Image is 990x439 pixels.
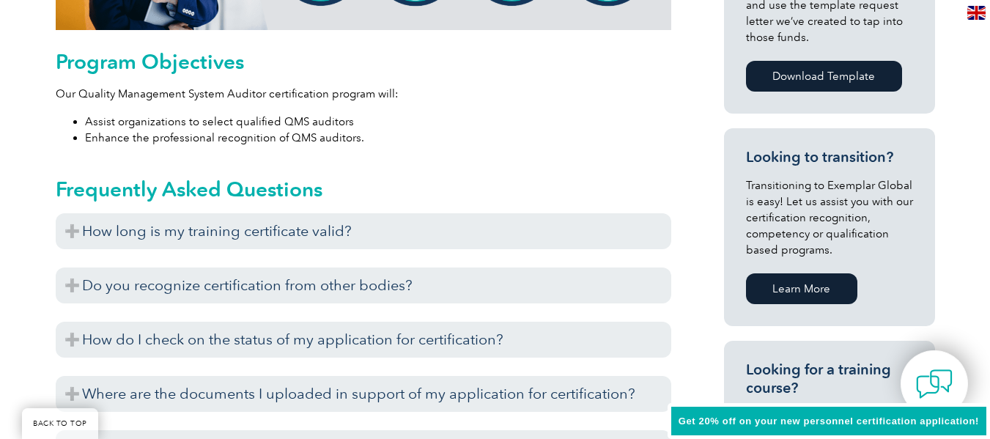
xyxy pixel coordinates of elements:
[679,416,979,427] span: Get 20% off on your new personnel certification application!
[85,114,671,130] li: Assist organizations to select qualified QMS auditors
[56,86,671,102] p: Our Quality Management System Auditor certification program will:
[56,268,671,303] h3: Do you recognize certification from other bodies?
[746,361,913,397] h3: Looking for a training course?
[56,213,671,249] h3: How long is my training certificate valid?
[56,322,671,358] h3: How do I check on the status of my application for certification?
[746,61,902,92] a: Download Template
[56,376,671,412] h3: Where are the documents I uploaded in support of my application for certification?
[916,366,953,402] img: contact-chat.png
[85,130,671,146] li: Enhance the professional recognition of QMS auditors.
[746,177,913,258] p: Transitioning to Exemplar Global is easy! Let us assist you with our certification recognition, c...
[746,148,913,166] h3: Looking to transition?
[56,50,671,73] h2: Program Objectives
[22,408,98,439] a: BACK TO TOP
[56,177,671,201] h2: Frequently Asked Questions
[746,273,857,304] a: Learn More
[967,6,986,20] img: en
